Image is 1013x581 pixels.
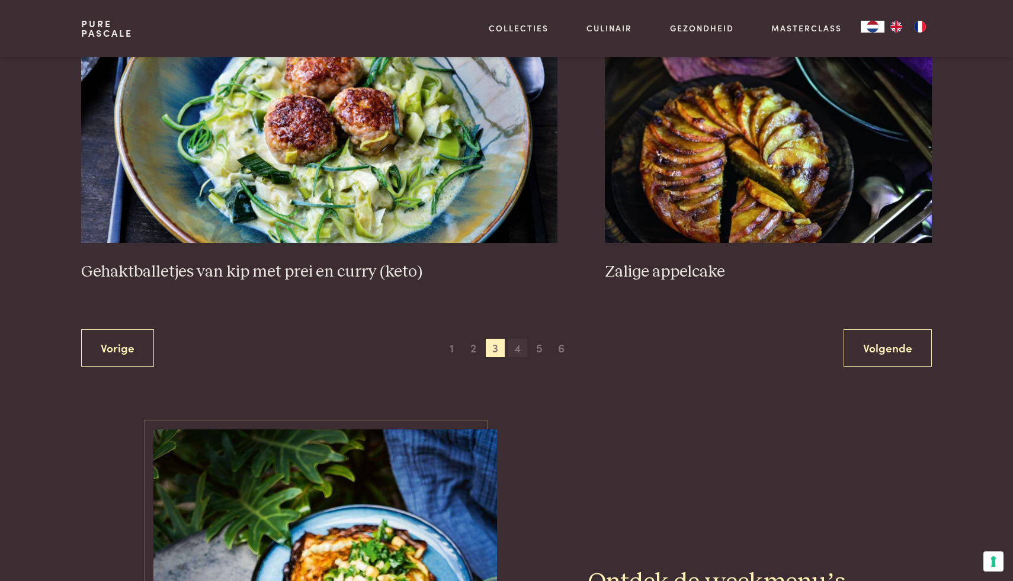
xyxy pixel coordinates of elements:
[508,339,527,358] span: 4
[442,339,461,358] span: 1
[861,21,884,33] a: NL
[586,22,632,34] a: Culinair
[81,262,558,283] h3: Gehaktballetjes van kip met prei en curry (keto)
[605,6,932,243] img: Zalige appelcake
[884,21,908,33] a: EN
[884,21,932,33] ul: Language list
[861,21,884,33] div: Language
[844,329,932,367] a: Volgende
[81,329,154,367] a: Vorige
[530,339,549,358] span: 5
[81,6,558,282] a: Gehaktballetjes van kip met prei en curry (keto) Gehaktballetjes van kip met prei en curry (keto)
[983,551,1004,572] button: Uw voorkeuren voor toestemming voor trackingtechnologieën
[908,21,932,33] a: FR
[489,22,549,34] a: Collecties
[605,262,932,283] h3: Zalige appelcake
[552,339,571,358] span: 6
[605,6,932,282] a: Zalige appelcake Zalige appelcake
[464,339,483,358] span: 2
[81,19,133,38] a: PurePascale
[81,6,558,243] img: Gehaktballetjes van kip met prei en curry (keto)
[861,21,932,33] aside: Language selected: Nederlands
[486,339,505,358] span: 3
[670,22,734,34] a: Gezondheid
[771,22,842,34] a: Masterclass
